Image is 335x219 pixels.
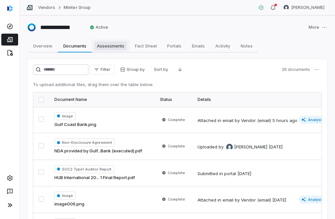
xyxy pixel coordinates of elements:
[226,144,233,150] img: Shannon LeBlanc avatar
[38,5,55,10] a: Vendors
[64,5,91,10] a: Miniter Group
[177,67,183,72] svg: Descending
[198,144,283,150] div: Uploaded
[54,148,142,154] a: NDA provided by Gulf...Bank (executed).pdf
[269,144,283,150] div: [DATE]
[198,197,286,203] div: Attached in email
[168,197,185,202] span: Complete
[132,42,160,50] span: Fact Sheet
[272,197,286,203] div: [DATE]
[54,139,115,146] span: Non-Disclosure Agreement
[213,42,233,50] span: Activity
[30,42,55,50] span: Overview
[198,117,297,124] div: Attached in email
[235,117,271,124] div: by Vendor (email)
[101,67,110,72] span: Filter
[54,112,76,120] span: Image
[272,117,297,124] div: 5 hours ago
[219,144,267,150] div: by
[160,97,187,102] div: Status
[168,143,185,149] span: Complete
[150,65,172,75] button: Sort by
[165,42,184,50] span: Portals
[54,165,114,173] span: SOC2 Type1 Auditor Report
[284,5,289,10] img: Shannon LeBlanc avatar
[238,42,255,50] span: Notes
[168,117,185,122] span: Complete
[198,171,251,177] div: Submitted in portal
[90,25,108,30] span: Active
[307,20,329,34] button: More
[54,201,84,207] a: image006.png
[54,97,149,102] div: Document Name
[168,170,185,175] span: Complete
[61,42,89,50] span: Documents
[234,144,267,150] span: [PERSON_NAME]
[90,65,115,75] button: Filter
[54,121,96,128] a: Gulf Coast Bank.png
[280,3,328,13] button: Shannon LeBlanc avatar[PERSON_NAME]
[54,174,135,181] a: HUB International 20... 1 Final Report.pdf
[54,192,76,200] span: Image
[33,81,322,88] p: To upload additional files, drag them over the table below.
[173,65,187,75] button: Descending
[237,171,251,177] div: [DATE]
[116,65,149,75] button: Group by
[189,42,207,50] span: Emails
[94,42,127,50] span: Assessments
[7,5,13,12] img: svg%3e
[291,5,324,10] span: [PERSON_NAME]
[282,67,310,72] span: 26 documents
[235,197,271,203] div: by Vendor (email)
